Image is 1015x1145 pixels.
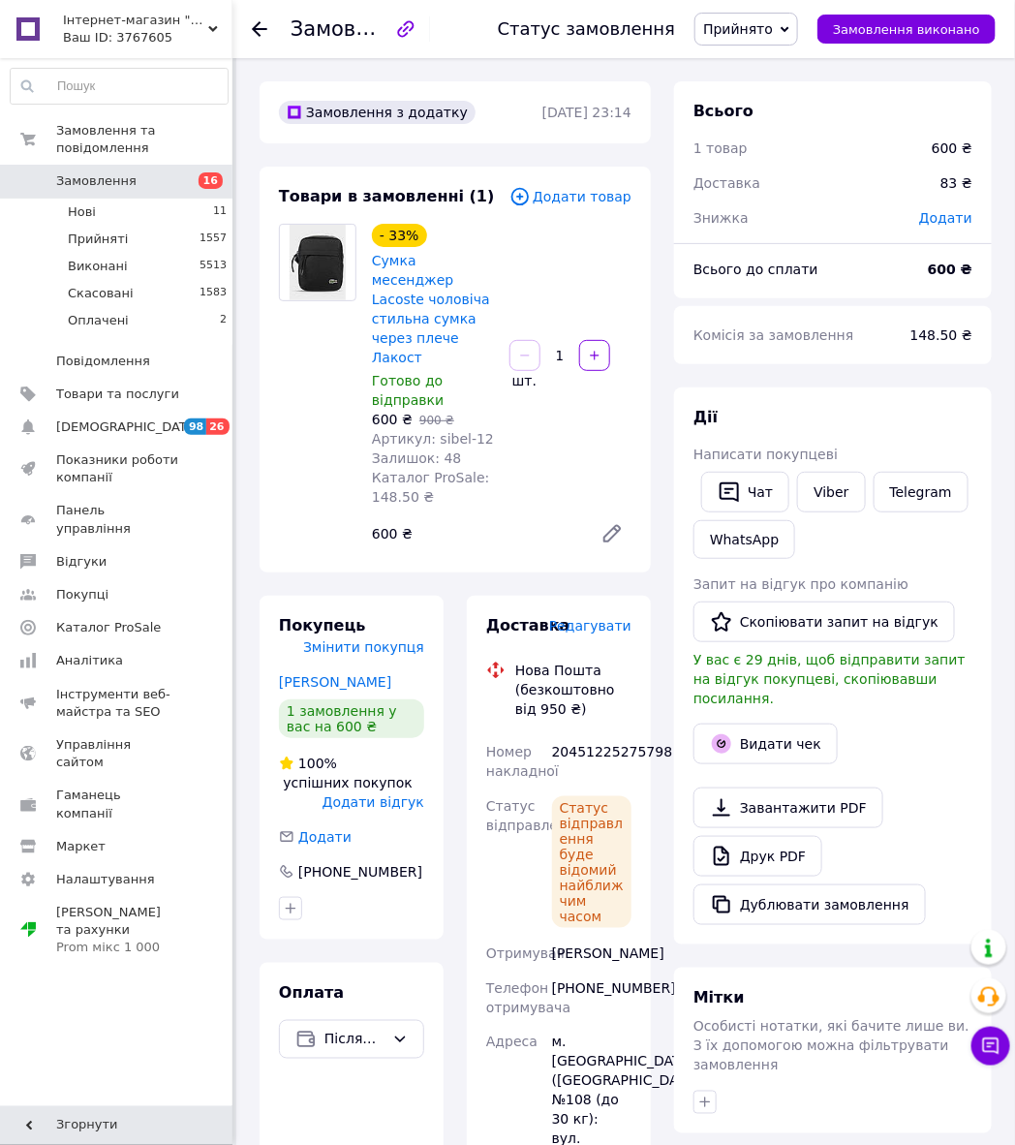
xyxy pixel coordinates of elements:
[486,945,565,961] span: Отримувач
[701,472,789,512] button: Чат
[693,602,955,642] button: Скопіювати запит на відгук
[324,1029,384,1050] span: Післяплата
[199,172,223,189] span: 16
[372,224,427,247] div: - 33%
[372,412,413,427] span: 600 ₴
[68,312,129,329] span: Оплачені
[279,616,366,634] span: Покупець
[693,988,745,1006] span: Мітки
[693,140,748,156] span: 1 товар
[817,15,996,44] button: Замовлення виконано
[200,231,227,248] span: 1557
[290,225,347,300] img: Сумка месенджер Lacoste чоловіча стильна сумка через плече Лакост
[548,734,635,789] div: 20451225275798
[56,386,179,403] span: Товари та послуги
[693,884,926,925] button: Дублювати замовлення
[548,971,635,1025] div: [PHONE_NUMBER]
[56,619,161,636] span: Каталог ProSale
[252,19,267,39] div: Повернутися назад
[56,122,232,157] span: Замовлення та повідомлення
[56,686,179,721] span: Інструменти веб-майстра та SEO
[68,285,134,302] span: Скасовані
[291,17,420,41] span: Замовлення
[693,520,795,559] a: WhatsApp
[486,616,570,634] span: Доставка
[929,162,984,204] div: 83 ₴
[200,285,227,302] span: 1583
[56,838,106,855] span: Маркет
[548,936,635,971] div: [PERSON_NAME]
[693,262,818,277] span: Всього до сплати
[486,1035,538,1050] span: Адреса
[693,175,760,191] span: Доставка
[296,862,424,882] div: [PHONE_NUMBER]
[56,553,107,571] span: Відгуки
[279,674,391,690] a: [PERSON_NAME]
[68,231,128,248] span: Прийняті
[498,19,676,39] div: Статус замовлення
[552,796,631,928] div: Статус відправлення буде відомий найближчим часом
[200,258,227,275] span: 5513
[486,798,584,833] span: Статус відправлення
[486,744,559,779] span: Номер накладної
[279,187,495,205] span: Товари в замовленні (1)
[213,203,227,221] span: 11
[279,101,476,124] div: Замовлення з додатку
[56,451,179,486] span: Показники роботи компанії
[56,418,200,436] span: [DEMOGRAPHIC_DATA]
[419,414,454,427] span: 900 ₴
[184,418,206,435] span: 98
[372,373,444,408] span: Готово до відправки
[549,618,631,634] span: Редагувати
[279,754,424,792] div: успішних покупок
[63,29,232,46] div: Ваш ID: 3767605
[63,12,208,29] span: Інтернет-магазин "Sibelis_store" /ФОП Продиус Володимир Васильович
[56,502,179,537] span: Панель управління
[693,788,883,828] a: Завантажити PDF
[323,794,424,810] span: Додати відгук
[56,871,155,888] span: Налаштування
[693,576,908,592] span: Запит на відгук про компанію
[971,1027,1010,1066] button: Чат з покупцем
[486,980,570,1015] span: Телефон отримувача
[298,756,337,771] span: 100%
[372,431,494,447] span: Артикул: sibel-12
[874,472,969,512] a: Telegram
[693,327,854,343] span: Комісія за замовлення
[833,22,980,37] span: Замовлення виконано
[372,470,489,505] span: Каталог ProSale: 148.50 ₴
[56,652,123,669] span: Аналітика
[693,836,822,877] a: Друк PDF
[279,699,424,738] div: 1 замовлення у вас на 600 ₴
[56,586,108,603] span: Покупці
[220,312,227,329] span: 2
[693,1019,969,1073] span: Особисті нотатки, які бачите лише ви. З їх допомогою можна фільтрувати замовлення
[507,371,538,390] div: шт.
[693,447,838,462] span: Написати покупцеві
[279,983,344,1002] span: Оплата
[56,736,179,771] span: Управління сайтом
[693,724,838,764] button: Видати чек
[56,353,150,370] span: Повідомлення
[56,172,137,190] span: Замовлення
[11,69,228,104] input: Пошук
[364,520,585,547] div: 600 ₴
[206,418,229,435] span: 26
[693,408,718,426] span: Дії
[928,262,972,277] b: 600 ₴
[56,787,179,821] span: Гаманець компанії
[693,102,754,120] span: Всього
[298,829,352,845] span: Додати
[542,105,631,120] time: [DATE] 23:14
[68,258,128,275] span: Виконані
[932,139,972,158] div: 600 ₴
[372,450,461,466] span: Залишок: 48
[693,210,749,226] span: Знижка
[509,186,631,207] span: Додати товар
[372,253,490,365] a: Сумка месенджер Lacoste чоловіча стильна сумка через плече Лакост
[593,514,631,553] a: Редагувати
[56,939,179,956] div: Prom мікс 1 000
[919,210,972,226] span: Додати
[510,661,636,719] div: Нова Пошта (безкоштовно від 950 ₴)
[303,639,424,655] span: Змінити покупця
